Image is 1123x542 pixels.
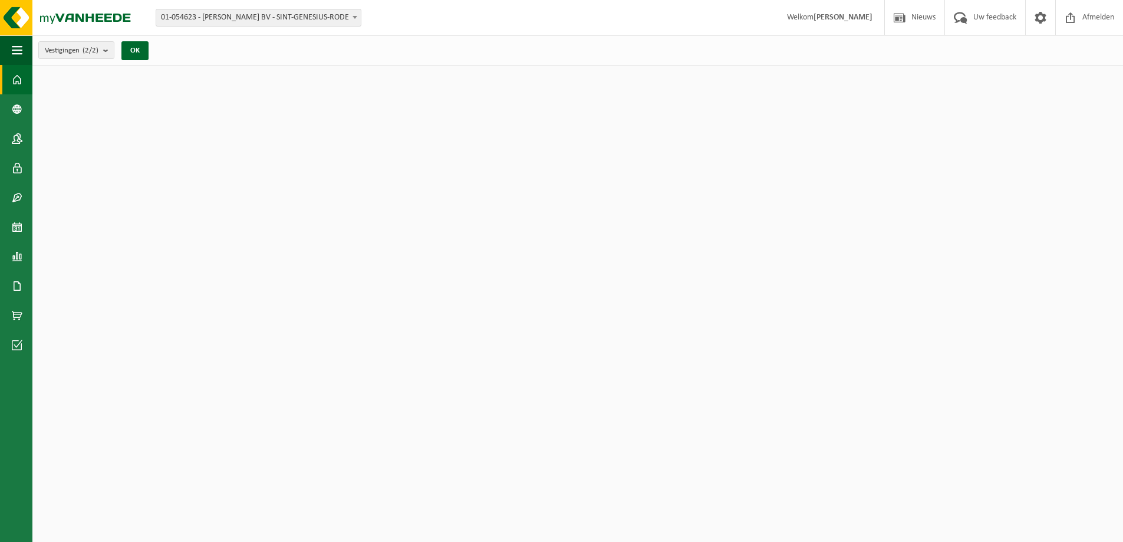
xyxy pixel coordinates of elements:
strong: [PERSON_NAME] [814,13,872,22]
button: Vestigingen(2/2) [38,41,114,59]
span: 01-054623 - JB DE DECKER BV - SINT-GENESIUS-RODE [156,9,361,27]
span: Vestigingen [45,42,98,60]
button: OK [121,41,149,60]
count: (2/2) [83,47,98,54]
span: 01-054623 - JB DE DECKER BV - SINT-GENESIUS-RODE [156,9,361,26]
